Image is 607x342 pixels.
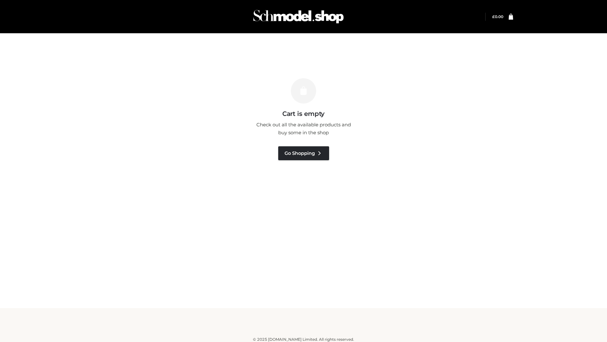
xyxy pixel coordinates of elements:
[108,110,499,117] h3: Cart is empty
[492,14,495,19] span: £
[251,4,346,29] img: Schmodel Admin 964
[492,14,503,19] bdi: 0.00
[492,14,503,19] a: £0.00
[253,121,354,137] p: Check out all the available products and buy some in the shop
[278,146,329,160] a: Go Shopping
